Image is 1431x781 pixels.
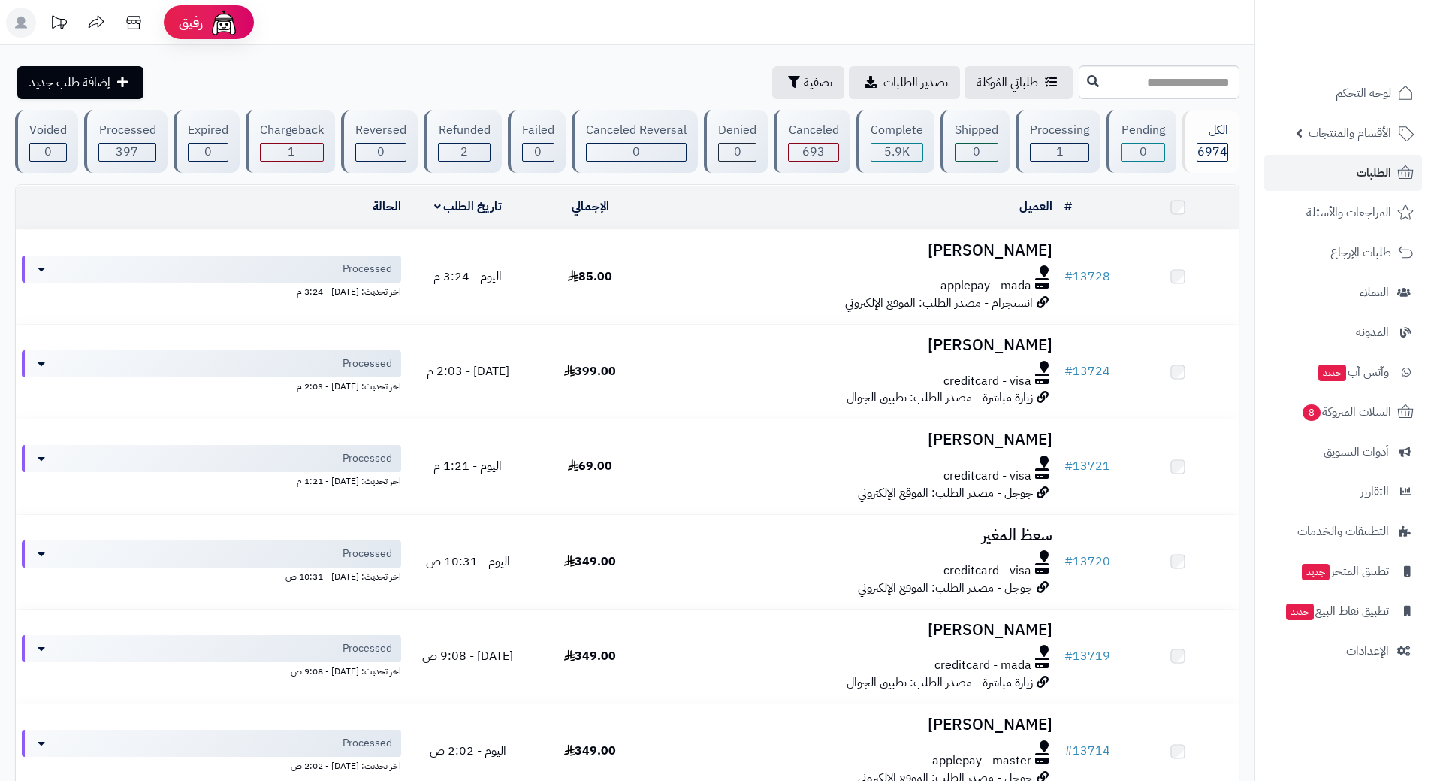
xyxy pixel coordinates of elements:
div: Canceled Reversal [586,122,687,139]
span: Processed [343,262,392,277]
div: 0 [189,144,228,161]
span: 0 [632,143,640,161]
a: العملاء [1264,274,1422,310]
div: Chargeback [260,122,324,139]
a: الإعدادات [1264,633,1422,669]
span: 0 [973,143,980,161]
h3: [PERSON_NAME] [657,242,1052,259]
a: #13724 [1064,362,1110,380]
a: Expired 0 [171,110,243,173]
a: التطبيقات والخدمات [1264,513,1422,549]
span: 349.00 [564,647,616,665]
div: 693 [789,144,838,161]
span: وآتس آب [1317,362,1389,383]
span: جوجل - مصدر الطلب: الموقع الإلكتروني [858,484,1033,502]
span: اليوم - 10:31 ص [426,552,510,571]
span: 399.00 [564,362,616,380]
div: Processing [1030,122,1089,139]
span: زيارة مباشرة - مصدر الطلب: تطبيق الجوال [847,674,1033,692]
div: 1 [1031,144,1088,161]
div: اخر تحديث: [DATE] - 9:08 ص [22,662,401,678]
span: التطبيقات والخدمات [1297,521,1389,542]
span: 0 [734,143,741,161]
span: applepay - mada [940,277,1031,295]
span: الأقسام والمنتجات [1309,123,1391,144]
a: الحالة [373,198,401,216]
div: Processed [98,122,155,139]
a: إضافة طلب جديد [17,66,143,99]
span: creditcard - mada [934,657,1031,674]
a: Reversed 0 [338,110,421,173]
div: 5880 [871,144,922,161]
a: Complete 5.9K [853,110,937,173]
span: # [1064,647,1073,665]
a: Canceled 693 [771,110,853,173]
a: #13721 [1064,457,1110,475]
a: المراجعات والأسئلة [1264,195,1422,231]
h3: [PERSON_NAME] [657,337,1052,354]
div: Denied [718,122,756,139]
span: Processed [343,736,392,751]
div: Voided [29,122,67,139]
div: Shipped [955,122,998,139]
div: Failed [522,122,554,139]
div: 0 [30,144,66,161]
span: جديد [1318,365,1346,381]
span: جوجل - مصدر الطلب: الموقع الإلكتروني [858,579,1033,597]
span: 0 [204,143,212,161]
h3: سعظ المغير [657,527,1052,544]
span: 8 [1303,404,1321,421]
a: وآتس آبجديد [1264,354,1422,390]
a: Failed 0 [505,110,569,173]
span: 693 [802,143,825,161]
div: اخر تحديث: [DATE] - 2:02 ص [22,757,401,773]
div: 0 [1122,144,1164,161]
span: 2 [460,143,468,161]
div: Complete [871,122,923,139]
a: العميل [1019,198,1052,216]
img: ai-face.png [209,8,239,38]
a: لوحة التحكم [1264,75,1422,111]
div: اخر تحديث: [DATE] - 3:24 م [22,283,401,298]
span: العملاء [1360,282,1389,303]
span: # [1064,362,1073,380]
span: [DATE] - 2:03 م [427,362,509,380]
div: Canceled [788,122,838,139]
h3: [PERSON_NAME] [657,431,1052,449]
a: طلباتي المُوكلة [965,66,1073,99]
span: creditcard - visa [943,468,1031,485]
span: تطبيق نقاط البيع [1285,601,1389,622]
h3: [PERSON_NAME] [657,716,1052,734]
span: زيارة مباشرة - مصدر الطلب: تطبيق الجوال [847,389,1033,407]
span: المدونة [1356,322,1389,343]
a: تحديثات المنصة [40,8,77,41]
span: اليوم - 1:21 م [433,457,502,475]
a: # [1064,198,1072,216]
span: 397 [116,143,138,161]
span: Processed [343,356,392,371]
div: اخر تحديث: [DATE] - 1:21 م [22,472,401,488]
span: 1 [288,143,295,161]
span: 0 [1140,143,1147,161]
span: تطبيق المتجر [1300,561,1389,582]
span: 6974 [1197,143,1227,161]
span: تصفية [804,74,832,92]
a: تطبيق المتجرجديد [1264,553,1422,589]
span: طلبات الإرجاع [1330,242,1391,263]
span: جديد [1286,604,1314,620]
span: # [1064,742,1073,760]
span: رفيق [179,14,203,32]
a: Refunded 2 [421,110,504,173]
div: 0 [956,144,998,161]
a: أدوات التسويق [1264,434,1422,470]
span: Processed [343,451,392,466]
span: السلات المتروكة [1301,401,1391,422]
a: #13728 [1064,268,1110,286]
a: Denied 0 [701,110,771,173]
a: Shipped 0 [937,110,1013,173]
a: Pending 0 [1103,110,1179,173]
span: 0 [534,143,542,161]
div: 0 [719,144,756,161]
span: الطلبات [1357,162,1391,183]
a: المدونة [1264,314,1422,350]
